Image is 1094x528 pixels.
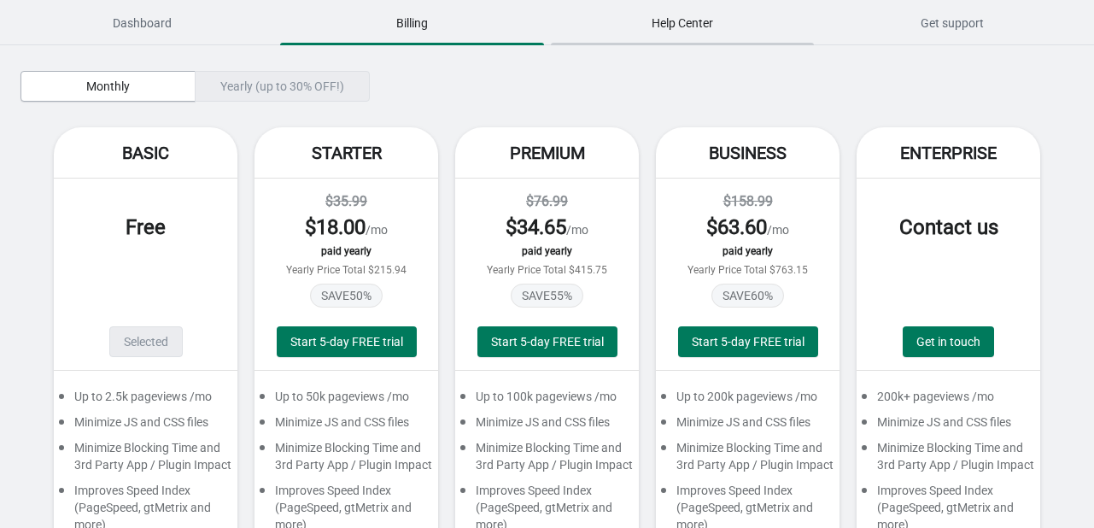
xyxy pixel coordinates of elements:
[20,71,196,102] button: Monthly
[54,414,237,439] div: Minimize JS and CSS files
[821,8,1084,38] span: Get support
[491,335,604,349] span: Start 5-day FREE trial
[656,127,840,179] div: Business
[673,245,822,257] div: paid yearly
[899,215,998,239] span: Contact us
[857,388,1040,414] div: 200k+ pageviews /mo
[857,414,1040,439] div: Minimize JS and CSS files
[857,127,1040,179] div: Enterprise
[126,215,166,239] span: Free
[254,127,438,179] div: Starter
[455,388,639,414] div: Up to 100k pageviews /mo
[272,264,421,276] div: Yearly Price Total $215.94
[254,414,438,439] div: Minimize JS and CSS files
[506,215,566,239] span: $ 34.65
[455,414,639,439] div: Minimize JS and CSS files
[290,335,403,349] span: Start 5-day FREE trial
[472,191,622,212] div: $76.99
[551,8,814,38] span: Help Center
[277,326,417,357] button: Start 5-day FREE trial
[472,245,622,257] div: paid yearly
[656,414,840,439] div: Minimize JS and CSS files
[272,214,421,241] div: /mo
[54,388,237,414] div: Up to 2.5k pageviews /mo
[673,191,822,212] div: $158.99
[711,284,784,308] span: SAVE 60 %
[678,326,818,357] button: Start 5-day FREE trial
[511,284,583,308] span: SAVE 55 %
[310,284,383,308] span: SAVE 50 %
[472,214,622,241] div: /mo
[673,264,822,276] div: Yearly Price Total $763.15
[272,245,421,257] div: paid yearly
[7,1,277,45] button: Dashboard
[706,215,767,239] span: $ 63.60
[254,388,438,414] div: Up to 50k pageviews /mo
[54,127,237,179] div: Basic
[54,439,237,482] div: Minimize Blocking Time and 3rd Party App / Plugin Impact
[857,439,1040,482] div: Minimize Blocking Time and 3rd Party App / Plugin Impact
[916,335,980,349] span: Get in touch
[656,439,840,482] div: Minimize Blocking Time and 3rd Party App / Plugin Impact
[455,127,639,179] div: Premium
[477,326,617,357] button: Start 5-day FREE trial
[272,191,421,212] div: $35.99
[903,326,994,357] a: Get in touch
[472,264,622,276] div: Yearly Price Total $415.75
[673,214,822,241] div: /mo
[86,79,130,93] span: Monthly
[455,439,639,482] div: Minimize Blocking Time and 3rd Party App / Plugin Impact
[656,388,840,414] div: Up to 200k pageviews /mo
[692,335,804,349] span: Start 5-day FREE trial
[10,8,273,38] span: Dashboard
[305,215,366,239] span: $ 18.00
[280,8,543,38] span: Billing
[254,439,438,482] div: Minimize Blocking Time and 3rd Party App / Plugin Impact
